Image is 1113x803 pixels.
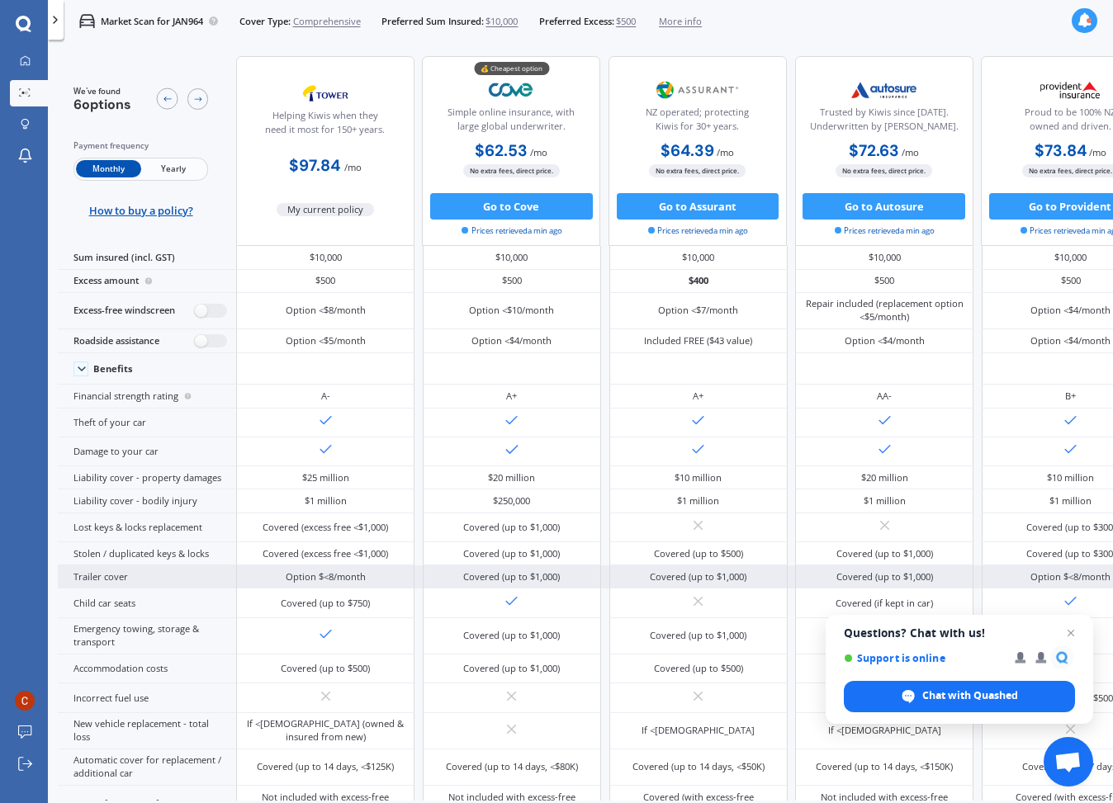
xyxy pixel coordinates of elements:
[803,193,966,220] button: Go to Autosure
[488,471,535,484] div: $20 million
[58,654,236,683] div: Accommodation costs
[236,270,414,293] div: $500
[655,73,742,106] img: Assurant.png
[844,626,1075,640] span: Questions? Chat with us!
[101,15,203,28] p: Market Scan for JAN964
[1030,570,1111,583] div: Option $<8/month
[79,13,95,29] img: car.f15378c7a67c060ca3f3.svg
[617,193,779,220] button: Go to Assurant
[474,62,549,75] div: 💰 Cheapest option
[463,547,560,560] div: Covered (up to $1,000)
[58,683,236,712] div: Incorrect fuel use
[286,570,366,583] div: Option $<8/month
[58,618,236,654] div: Emergency towing, storage & transport
[15,691,35,711] img: ACg8ocK8c11ONNv3bZ0TLD_Mv_84PZG8iwtyfw0aojPRYsKBUP8DzA=s96-c
[277,203,375,216] span: My current policy
[77,160,141,177] span: Monthly
[539,15,614,28] span: Preferred Excess:
[239,15,291,28] span: Cover Type:
[718,146,735,158] span: / mo
[58,513,236,542] div: Lost keys & locks replacement
[1089,146,1106,158] span: / mo
[58,329,236,353] div: Roadside assistance
[423,246,601,269] div: $10,000
[531,146,548,158] span: / mo
[616,15,636,28] span: $500
[58,293,236,329] div: Excess-free windscreen
[58,385,236,408] div: Financial strength rating
[506,390,517,403] div: A+
[462,225,561,237] span: Prices retrieved a min ago
[141,160,206,177] span: Yearly
[58,713,236,749] div: New vehicle replacement - total loss
[805,297,964,324] div: Repair included (replacement option <$5/month)
[263,547,388,560] div: Covered (excess free <$1,000)
[693,390,703,403] div: A+
[864,494,906,508] div: $1 million
[1061,623,1081,643] span: Close chat
[648,225,748,237] span: Prices retrieved a min ago
[836,597,933,610] div: Covered (if kept in car)
[877,390,892,403] div: AA-
[654,547,743,560] div: Covered (up to $500)
[642,724,755,737] div: If <[DEMOGRAPHIC_DATA]
[1047,471,1094,484] div: $10 million
[677,494,719,508] div: $1 million
[281,662,370,675] div: Covered (up to $500)
[58,466,236,489] div: Liability cover - property damages
[58,489,236,513] div: Liability cover - bodily injury
[922,688,1018,703] span: Chat with Quashed
[446,760,578,773] div: Covered (up to 14 days, <$80K)
[632,760,765,773] div: Covered (up to 14 days, <$50K)
[1030,334,1111,347] div: Option <$4/month
[293,15,361,28] span: Comprehensive
[463,662,560,675] div: Covered (up to $1,000)
[471,334,552,347] div: Option <$4/month
[836,570,933,583] div: Covered (up to $1,000)
[644,334,752,347] div: Included FREE ($43 value)
[302,471,349,484] div: $25 million
[305,494,347,508] div: $1 million
[844,652,1003,664] span: Support is online
[902,146,920,158] span: / mo
[58,409,236,437] div: Theft of your car
[469,304,554,317] div: Option <$10/month
[650,570,746,583] div: Covered (up to $1,000)
[248,109,403,142] div: Helping Kiwis when they need it most for 150+ years.
[321,390,330,403] div: A-
[282,77,370,110] img: Tower.webp
[423,270,601,293] div: $500
[844,681,1075,712] div: Chat with Quashed
[281,597,370,610] div: Covered (up to $750)
[861,471,908,484] div: $20 million
[286,304,366,317] div: Option <$8/month
[807,106,962,139] div: Trusted by Kiwis since [DATE]. Underwritten by [PERSON_NAME].
[58,246,236,269] div: Sum insured (incl. GST)
[463,629,560,642] div: Covered (up to $1,000)
[1035,140,1087,161] b: $73.84
[650,164,746,177] span: No extra fees, direct price.
[286,334,366,347] div: Option <$5/month
[609,246,788,269] div: $10,000
[850,140,900,161] b: $72.63
[493,494,530,508] div: $250,000
[289,155,340,176] b: $97.84
[650,629,746,642] div: Covered (up to $1,000)
[795,246,973,269] div: $10,000
[661,140,715,161] b: $64.39
[468,73,556,106] img: Cove.webp
[263,521,388,534] div: Covered (excess free <$1,000)
[841,73,928,106] img: Autosure.webp
[795,270,973,293] div: $500
[58,749,236,786] div: Automatic cover for replacement / additional car
[94,363,134,375] div: Benefits
[816,760,953,773] div: Covered (up to 14 days, <$150K)
[58,542,236,565] div: Stolen / duplicated keys & locks
[74,139,209,153] div: Payment frequency
[344,161,362,173] span: / mo
[236,246,414,269] div: $10,000
[463,521,560,534] div: Covered (up to $1,000)
[845,334,925,347] div: Option <$4/month
[74,86,132,97] span: We've found
[463,164,560,177] span: No extra fees, direct price.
